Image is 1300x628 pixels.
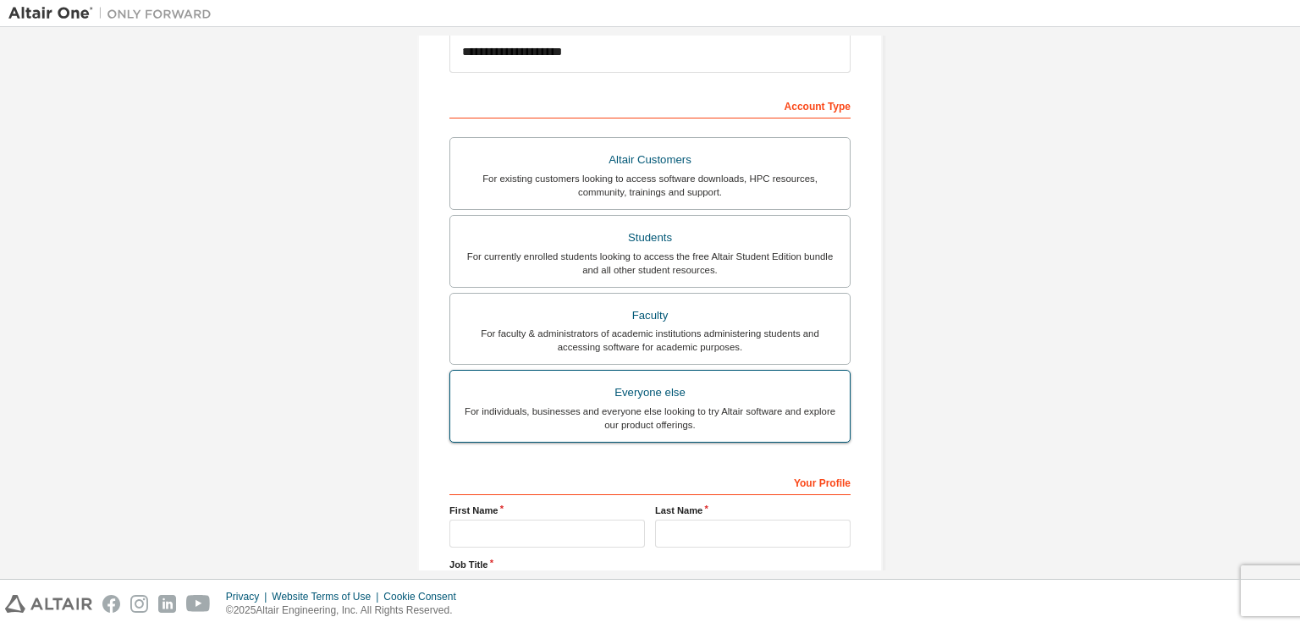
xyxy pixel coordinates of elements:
[226,590,272,603] div: Privacy
[272,590,383,603] div: Website Terms of Use
[5,595,92,613] img: altair_logo.svg
[8,5,220,22] img: Altair One
[655,504,851,517] label: Last Name
[226,603,466,618] p: © 2025 Altair Engineering, Inc. All Rights Reserved.
[102,595,120,613] img: facebook.svg
[130,595,148,613] img: instagram.svg
[460,405,840,432] div: For individuals, businesses and everyone else looking to try Altair software and explore our prod...
[158,595,176,613] img: linkedin.svg
[460,327,840,354] div: For faculty & administrators of academic institutions administering students and accessing softwa...
[449,91,851,118] div: Account Type
[460,148,840,172] div: Altair Customers
[460,250,840,277] div: For currently enrolled students looking to access the free Altair Student Edition bundle and all ...
[449,558,851,571] label: Job Title
[383,590,465,603] div: Cookie Consent
[449,468,851,495] div: Your Profile
[460,172,840,199] div: For existing customers looking to access software downloads, HPC resources, community, trainings ...
[460,304,840,328] div: Faculty
[460,381,840,405] div: Everyone else
[460,226,840,250] div: Students
[449,504,645,517] label: First Name
[186,595,211,613] img: youtube.svg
